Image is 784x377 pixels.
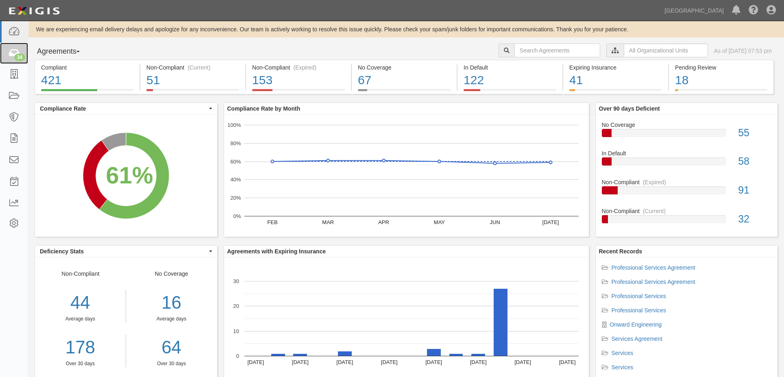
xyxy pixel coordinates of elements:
div: 34 [14,54,25,61]
text: 20% [230,195,241,201]
div: 58 [732,154,777,169]
text: 40% [230,177,241,183]
a: No Coverage55 [602,121,772,150]
text: APR [378,219,389,225]
div: Non-Compliant [596,207,778,215]
a: [GEOGRAPHIC_DATA] [660,2,728,19]
text: [DATE] [514,359,531,365]
a: No Coverage67 [352,89,457,96]
text: [DATE] [247,359,264,365]
text: FEB [267,219,277,225]
div: In Default [596,149,778,157]
text: [DATE] [336,359,353,365]
div: Over 30 days [35,360,126,367]
div: 67 [358,72,451,89]
div: We are experiencing email delivery delays and apologize for any inconvenience. Our team is active... [28,25,784,33]
a: Pending Review18 [669,89,774,96]
div: 64 [132,335,211,360]
div: Average days [132,316,211,323]
div: Non-Compliant [596,178,778,186]
div: No Coverage [126,270,217,367]
div: Compliant [41,63,133,72]
i: Help Center - Complianz [749,6,758,15]
a: In Default122 [457,89,562,96]
a: Professional Services [612,307,666,314]
a: Compliant421 [35,89,139,96]
div: 44 [35,290,126,316]
div: (Current) [187,63,210,72]
text: 80% [230,140,241,146]
button: Agreements [35,44,96,60]
div: 55 [732,126,777,140]
div: (Expired) [643,178,666,186]
a: In Default58 [602,149,772,178]
a: Services Agreement [612,336,662,342]
text: [DATE] [381,359,397,365]
text: 100% [227,122,241,128]
div: Over 30 days [132,360,211,367]
input: Search Agreements [514,44,600,57]
a: Non-Compliant(Current)32 [602,207,772,230]
a: Services [612,364,634,370]
div: 153 [252,72,345,89]
text: 0% [233,213,241,219]
div: Non-Compliant (Expired) [252,63,345,72]
a: Services [612,350,634,356]
text: [DATE] [559,359,575,365]
input: All Organizational Units [624,44,708,57]
div: 18 [675,72,767,89]
div: No Coverage [358,63,451,72]
div: (Current) [643,207,666,215]
b: Agreements with Expiring Insurance [227,248,326,255]
text: 0 [236,353,239,359]
text: [DATE] [542,219,559,225]
div: 32 [732,212,777,227]
text: [DATE] [425,359,442,365]
text: JUN [490,219,500,225]
a: Non-Compliant(Current)51 [140,89,245,96]
div: 41 [569,72,662,89]
b: Compliance Rate by Month [227,105,301,112]
img: logo-5460c22ac91f19d4615b14bd174203de0afe785f0fc80cf4dbbc73dc1793850b.png [6,4,62,18]
button: Compliance Rate [35,103,217,114]
a: Onward Engineering [610,321,662,328]
a: Professional Services Agreement [612,264,695,271]
button: Deficiency Stats [35,246,217,257]
text: 60% [230,158,241,164]
a: Non-Compliant(Expired)91 [602,178,772,207]
div: No Coverage [596,121,778,129]
svg: A chart. [224,115,589,237]
a: Professional Services [612,293,666,299]
a: Expiring Insurance41 [563,89,668,96]
div: Average days [35,316,126,323]
div: Pending Review [675,63,767,72]
div: In Default [464,63,556,72]
span: Compliance Rate [40,105,207,113]
div: Non-Compliant (Current) [146,63,239,72]
a: 178 [35,335,126,360]
text: [DATE] [470,359,486,365]
text: [DATE] [292,359,308,365]
b: Over 90 days Deficient [599,105,660,112]
text: 20 [233,303,239,309]
text: 10 [233,328,239,334]
div: 51 [146,72,239,89]
b: Recent Records [599,248,642,255]
div: As of [DATE] 07:53 pm [714,47,772,55]
svg: A chart. [35,115,217,237]
text: 30 [233,278,239,284]
div: 61% [106,158,153,192]
text: MAY [433,219,445,225]
div: 16 [132,290,211,316]
div: Non-Compliant [35,270,126,367]
span: Deficiency Stats [40,247,207,255]
div: 421 [41,72,133,89]
text: MAR [322,219,334,225]
div: Expiring Insurance [569,63,662,72]
div: 91 [732,183,777,198]
a: Non-Compliant(Expired)153 [246,89,351,96]
div: 122 [464,72,556,89]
